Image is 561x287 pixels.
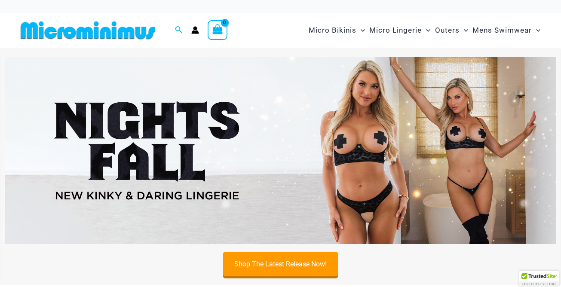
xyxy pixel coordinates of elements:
div: TrustedSite Certified [519,271,559,287]
img: MM SHOP LOGO FLAT [17,21,159,40]
nav: Site Navigation [305,16,544,45]
a: Account icon link [191,26,199,34]
img: Night's Fall Silver Leopard Pack [5,57,556,244]
a: Mens SwimwearMenu ToggleMenu Toggle [470,17,543,43]
a: Micro LingerieMenu ToggleMenu Toggle [367,17,432,43]
a: Search icon link [175,25,183,36]
span: Outers [435,19,460,41]
a: Micro BikinisMenu ToggleMenu Toggle [307,17,367,43]
a: OutersMenu ToggleMenu Toggle [433,17,470,43]
span: Micro Bikinis [309,19,356,41]
span: Menu Toggle [422,19,430,41]
span: Menu Toggle [460,19,468,41]
span: Menu Toggle [356,19,365,41]
span: Micro Lingerie [369,19,422,41]
a: View Shopping Cart, empty [208,20,227,40]
span: Mens Swimwear [472,19,532,41]
a: Shop The Latest Release Now! [223,252,338,276]
span: Menu Toggle [532,19,540,41]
